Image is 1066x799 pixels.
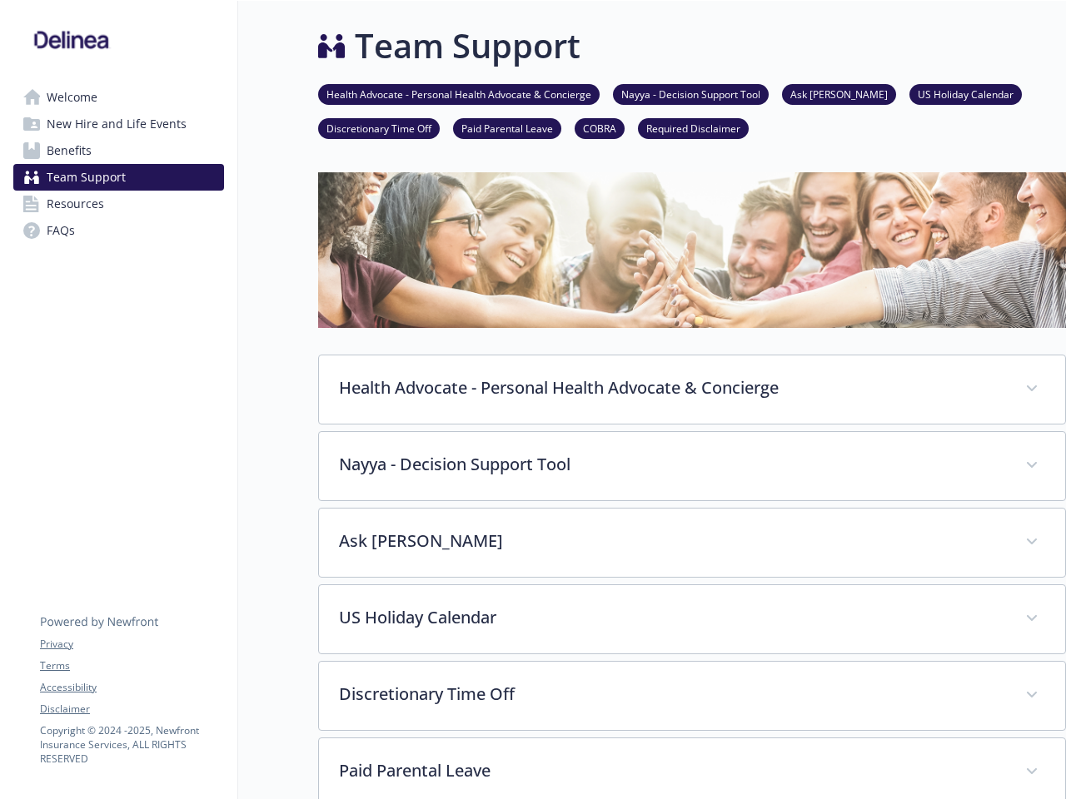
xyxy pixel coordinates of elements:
[47,217,75,244] span: FAQs
[47,84,97,111] span: Welcome
[319,432,1065,500] div: Nayya - Decision Support Tool
[638,120,749,136] a: Required Disclaimer
[318,86,600,102] a: Health Advocate - Personal Health Advocate & Concierge
[40,702,223,717] a: Disclaimer
[40,680,223,695] a: Accessibility
[782,86,896,102] a: Ask [PERSON_NAME]
[13,217,224,244] a: FAQs
[13,191,224,217] a: Resources
[13,84,224,111] a: Welcome
[319,662,1065,730] div: Discretionary Time Off
[575,120,625,136] a: COBRA
[318,172,1066,328] img: team support page banner
[319,355,1065,424] div: Health Advocate - Personal Health Advocate & Concierge
[47,137,92,164] span: Benefits
[339,529,1005,553] p: Ask [PERSON_NAME]
[47,111,187,137] span: New Hire and Life Events
[339,452,1005,477] p: Nayya - Decision Support Tool
[40,723,223,766] p: Copyright © 2024 - 2025 , Newfront Insurance Services, ALL RIGHTS RESERVED
[355,21,580,71] h1: Team Support
[13,111,224,137] a: New Hire and Life Events
[339,758,1005,783] p: Paid Parental Leave
[318,120,440,136] a: Discretionary Time Off
[40,658,223,673] a: Terms
[339,682,1005,707] p: Discretionary Time Off
[40,637,223,652] a: Privacy
[47,191,104,217] span: Resources
[453,120,561,136] a: Paid Parental Leave
[13,137,224,164] a: Benefits
[319,509,1065,577] div: Ask [PERSON_NAME]
[13,164,224,191] a: Team Support
[909,86,1022,102] a: US Holiday Calendar
[613,86,769,102] a: Nayya - Decision Support Tool
[339,605,1005,630] p: US Holiday Calendar
[339,375,1005,400] p: Health Advocate - Personal Health Advocate & Concierge
[319,585,1065,653] div: US Holiday Calendar
[47,164,126,191] span: Team Support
